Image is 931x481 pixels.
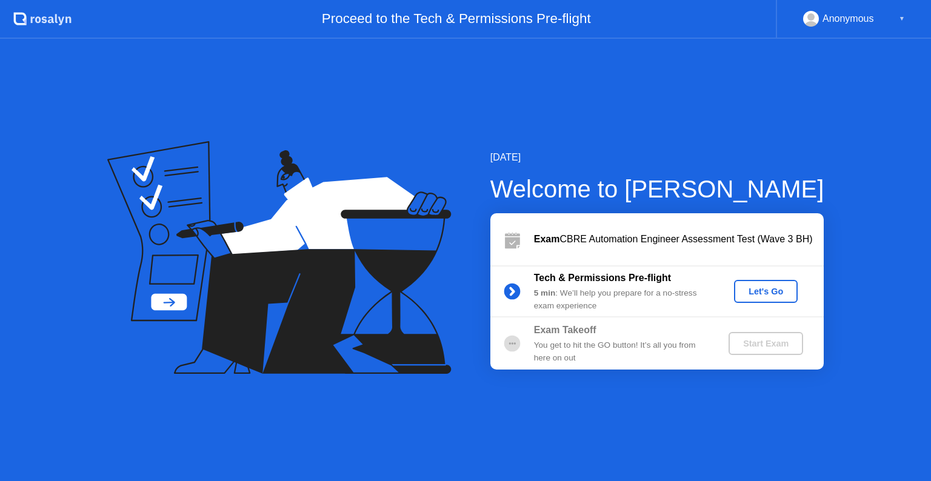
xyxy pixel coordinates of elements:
div: Let's Go [739,287,793,296]
div: ▼ [899,11,905,27]
div: Welcome to [PERSON_NAME] [490,171,824,207]
b: Tech & Permissions Pre-flight [534,273,671,283]
b: Exam Takeoff [534,325,596,335]
button: Start Exam [729,332,803,355]
b: Exam [534,234,560,244]
div: : We’ll help you prepare for a no-stress exam experience [534,287,709,312]
div: [DATE] [490,150,824,165]
b: 5 min [534,288,556,297]
div: You get to hit the GO button! It’s all you from here on out [534,339,709,364]
div: Start Exam [733,339,798,348]
div: CBRE Automation Engineer Assessment Test (Wave 3 BH) [534,232,824,247]
button: Let's Go [734,280,798,303]
div: Anonymous [823,11,874,27]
